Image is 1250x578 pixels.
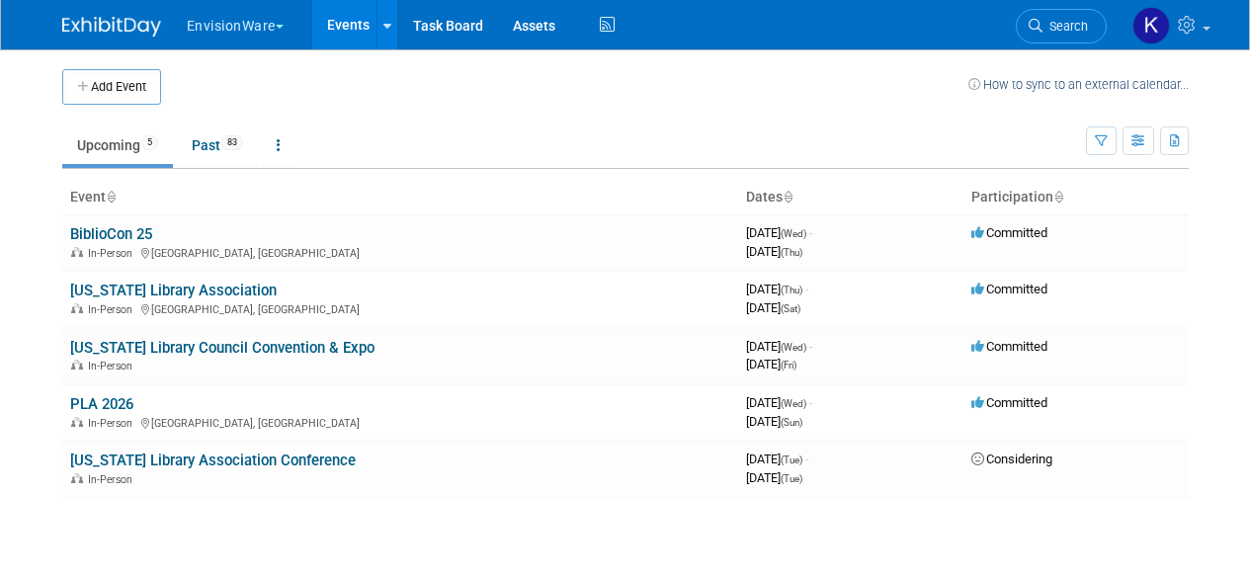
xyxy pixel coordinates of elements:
[781,417,802,428] span: (Sun)
[71,247,83,257] img: In-Person Event
[781,285,802,295] span: (Thu)
[746,339,812,354] span: [DATE]
[746,470,802,485] span: [DATE]
[70,452,356,469] a: [US_STATE] Library Association Conference
[71,417,83,427] img: In-Person Event
[88,417,138,430] span: In-Person
[62,126,173,164] a: Upcoming5
[1042,19,1088,34] span: Search
[71,303,83,313] img: In-Person Event
[1053,189,1063,205] a: Sort by Participation Type
[88,360,138,372] span: In-Person
[809,225,812,240] span: -
[71,360,83,370] img: In-Person Event
[141,135,158,150] span: 5
[971,452,1052,466] span: Considering
[1132,7,1170,44] img: Kathryn Spier-Miller
[781,360,796,371] span: (Fri)
[70,395,133,413] a: PLA 2026
[809,339,812,354] span: -
[805,452,808,466] span: -
[971,225,1047,240] span: Committed
[746,357,796,372] span: [DATE]
[106,189,116,205] a: Sort by Event Name
[738,181,963,214] th: Dates
[62,69,161,105] button: Add Event
[783,189,792,205] a: Sort by Start Date
[88,303,138,316] span: In-Person
[971,395,1047,410] span: Committed
[70,339,375,357] a: [US_STATE] Library Council Convention & Expo
[221,135,243,150] span: 83
[746,244,802,259] span: [DATE]
[746,414,802,429] span: [DATE]
[781,247,802,258] span: (Thu)
[62,17,161,37] img: ExhibitDay
[809,395,812,410] span: -
[70,300,730,316] div: [GEOGRAPHIC_DATA], [GEOGRAPHIC_DATA]
[746,452,808,466] span: [DATE]
[805,282,808,296] span: -
[781,342,806,353] span: (Wed)
[968,77,1189,92] a: How to sync to an external calendar...
[70,414,730,430] div: [GEOGRAPHIC_DATA], [GEOGRAPHIC_DATA]
[781,454,802,465] span: (Tue)
[70,244,730,260] div: [GEOGRAPHIC_DATA], [GEOGRAPHIC_DATA]
[963,181,1189,214] th: Participation
[781,228,806,239] span: (Wed)
[971,339,1047,354] span: Committed
[62,181,738,214] th: Event
[1016,9,1107,43] a: Search
[177,126,258,164] a: Past83
[88,247,138,260] span: In-Person
[781,473,802,484] span: (Tue)
[71,473,83,483] img: In-Person Event
[88,473,138,486] span: In-Person
[70,225,152,243] a: BiblioCon 25
[781,303,800,314] span: (Sat)
[746,300,800,315] span: [DATE]
[781,398,806,409] span: (Wed)
[70,282,277,299] a: [US_STATE] Library Association
[746,395,812,410] span: [DATE]
[746,225,812,240] span: [DATE]
[746,282,808,296] span: [DATE]
[971,282,1047,296] span: Committed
